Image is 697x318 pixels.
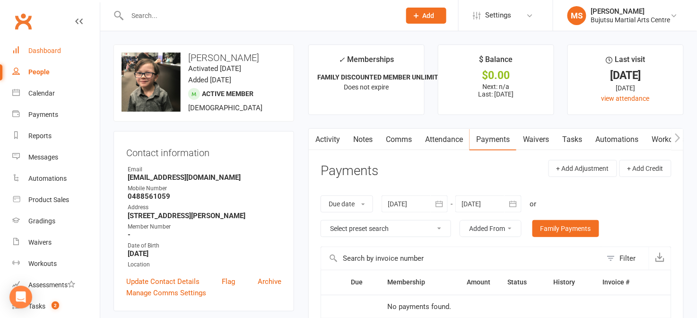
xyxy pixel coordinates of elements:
strong: [EMAIL_ADDRESS][DOMAIN_NAME] [128,173,281,182]
input: Search by invoice number [321,247,602,270]
th: History [545,270,594,294]
a: Comms [379,129,418,150]
a: Payments [12,104,100,125]
a: Product Sales [12,189,100,211]
h3: Payments [321,164,378,178]
strong: 0488561059 [128,192,281,201]
span: Does not expire [344,83,389,91]
div: Workouts [28,260,57,267]
a: Waivers [12,232,100,253]
strong: - [128,230,281,239]
div: Waivers [28,238,52,246]
input: Search... [124,9,394,22]
a: Attendance [418,129,470,150]
div: Mobile Number [128,184,281,193]
div: Assessments [28,281,75,289]
a: Flag [222,276,235,287]
a: Update Contact Details [126,276,200,287]
div: Reports [28,132,52,140]
a: Activity [309,129,347,150]
button: Added From [460,220,522,237]
a: Dashboard [12,40,100,62]
div: $ Balance [479,53,513,71]
strong: [STREET_ADDRESS][PERSON_NAME] [128,212,281,220]
th: Invoice # [594,270,649,294]
span: 2 [52,301,59,309]
a: Manage Comms Settings [126,287,206,299]
div: Open Intercom Messenger [9,286,32,309]
div: MS [567,6,586,25]
div: [DATE] [576,71,675,80]
th: Membership [379,270,448,294]
p: Next: n/a Last: [DATE] [447,83,545,98]
img: image1675465270.png [122,53,181,112]
div: People [28,68,50,76]
div: Bujutsu Martial Arts Centre [591,16,671,24]
a: Clubworx [11,9,35,33]
div: Memberships [339,53,394,71]
button: + Add Credit [619,160,671,177]
div: Address [128,203,281,212]
span: [DEMOGRAPHIC_DATA] [188,104,262,112]
div: Tasks [28,302,45,310]
time: Activated [DATE] [188,64,241,73]
th: Amount [448,270,499,294]
div: Last visit [606,53,645,71]
a: Tasks [556,129,589,150]
span: Settings [485,5,511,26]
th: Status [499,270,545,294]
a: Workouts [645,129,690,150]
div: Calendar [28,89,55,97]
strong: FAMILY DISCOUNTED MEMBER UNLIMITED FREE [317,73,463,81]
a: Calendar [12,83,100,104]
div: Gradings [28,217,55,225]
a: Reports [12,125,100,147]
a: Gradings [12,211,100,232]
a: view attendance [601,95,650,102]
a: Payments [470,129,516,150]
i: ✓ [339,55,345,64]
button: Filter [602,247,649,270]
a: Tasks 2 [12,296,100,317]
th: Due [342,270,379,294]
h3: [PERSON_NAME] [122,53,286,63]
a: Automations [589,129,645,150]
a: Assessments [12,274,100,296]
div: [PERSON_NAME] [591,7,671,16]
a: Family Payments [532,220,599,237]
button: + Add Adjustment [549,160,617,177]
a: Archive [258,276,281,287]
div: Email [128,165,281,174]
span: Active member [202,90,253,97]
a: Notes [347,129,379,150]
div: Messages [28,153,58,161]
button: Due date [321,195,373,212]
div: Filter [620,253,636,264]
div: Member Number [128,222,281,231]
div: [DATE] [576,83,675,93]
a: Workouts [12,253,100,274]
a: Messages [12,147,100,168]
div: Payments [28,111,58,118]
div: $0.00 [447,71,545,80]
a: Automations [12,168,100,189]
a: People [12,62,100,83]
div: Dashboard [28,47,61,54]
span: Add [423,12,435,19]
div: Location [128,260,281,269]
strong: [DATE] [128,249,281,258]
div: Product Sales [28,196,69,203]
div: Date of Birth [128,241,281,250]
div: Automations [28,175,67,182]
h3: Contact information [126,144,281,158]
button: Add [406,8,446,24]
time: Added [DATE] [188,76,231,84]
div: or [530,198,537,210]
a: Waivers [516,129,556,150]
